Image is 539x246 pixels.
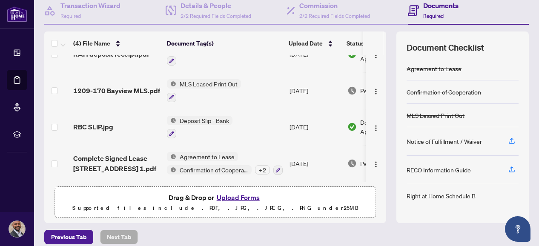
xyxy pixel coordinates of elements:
[55,187,376,218] span: Drag & Drop orUpload FormsSupported files include .PDF, .JPG, .JPEG, .PNG under25MB
[286,72,344,109] td: [DATE]
[7,6,27,22] img: logo
[347,122,357,132] img: Document Status
[369,120,383,134] button: Logo
[73,39,110,48] span: (4) File Name
[181,13,251,19] span: 2/2 Required Fields Completed
[347,86,357,95] img: Document Status
[73,153,160,174] span: Complete Signed Lease [STREET_ADDRESS] 1.pdf
[167,79,241,102] button: Status IconMLS Leased Print Out
[176,116,232,125] span: Deposit Slip - Bank
[73,122,113,132] span: RBC SLIP.jpg
[407,42,484,54] span: Document Checklist
[167,116,232,139] button: Status IconDeposit Slip - Bank
[167,152,283,175] button: Status IconAgreement to LeaseStatus IconConfirmation of Cooperation+2
[347,39,364,48] span: Status
[505,216,530,242] button: Open asap
[373,52,379,59] img: Logo
[176,79,241,89] span: MLS Leased Print Out
[407,165,471,174] div: RECO Information Guide
[407,87,481,97] div: Confirmation of Cooperation
[44,230,93,244] button: Previous Tab
[285,31,343,55] th: Upload Date
[299,13,370,19] span: 2/2 Required Fields Completed
[360,86,403,95] span: Pending Review
[347,159,357,168] img: Document Status
[176,152,238,161] span: Agreement to Lease
[407,111,464,120] div: MLS Leased Print Out
[100,230,138,244] button: Next Tab
[289,39,323,48] span: Upload Date
[255,165,270,174] div: + 2
[214,192,262,203] button: Upload Forms
[343,31,416,55] th: Status
[407,64,462,73] div: Agreement to Lease
[169,192,262,203] span: Drag & Drop or
[73,86,160,96] span: 1209-170 Bayview MLS.pdf
[286,145,344,182] td: [DATE]
[360,159,403,168] span: Pending Review
[51,230,86,244] span: Previous Tab
[60,203,370,213] p: Supported files include .PDF, .JPG, .JPEG, .PNG under 25 MB
[299,0,370,11] h4: Commission
[9,221,25,237] img: Profile Icon
[163,31,285,55] th: Document Tag(s)
[167,152,176,161] img: Status Icon
[60,13,81,19] span: Required
[176,165,252,174] span: Confirmation of Cooperation
[407,137,482,146] div: Notice of Fulfillment / Waiver
[373,161,379,168] img: Logo
[407,191,476,200] div: Right at Home Schedule B
[286,109,344,146] td: [DATE]
[373,88,379,95] img: Logo
[167,79,176,89] img: Status Icon
[167,165,176,174] img: Status Icon
[181,0,251,11] h4: Details & People
[369,84,383,97] button: Logo
[423,0,459,11] h4: Documents
[423,13,444,19] span: Required
[60,0,120,11] h4: Transaction Wizard
[373,125,379,132] img: Logo
[70,31,163,55] th: (4) File Name
[369,157,383,170] button: Logo
[167,116,176,125] img: Status Icon
[360,117,413,136] span: Document Approved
